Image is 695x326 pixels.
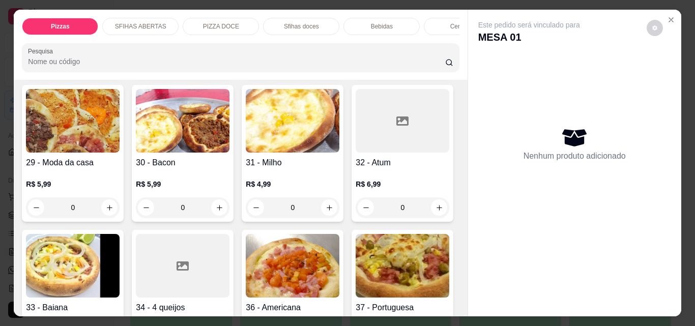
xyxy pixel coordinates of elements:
label: Pesquisa [28,47,56,55]
img: product-image [26,89,120,153]
h4: 34 - 4 queijos [136,302,229,314]
button: increase-product-quantity [321,199,337,216]
p: Cervejas [450,22,474,31]
img: product-image [136,89,229,153]
button: decrease-product-quantity [358,199,374,216]
button: Close [663,12,679,28]
h4: 29 - Moda da casa [26,157,120,169]
button: decrease-product-quantity [138,199,154,216]
p: Este pedido será vinculado para [478,20,580,30]
button: increase-product-quantity [101,199,118,216]
button: increase-product-quantity [431,199,447,216]
input: Pesquisa [28,56,445,67]
button: decrease-product-quantity [248,199,264,216]
h4: 33 - Baiana [26,302,120,314]
p: MESA 01 [478,30,580,44]
p: Bebidas [371,22,393,31]
img: product-image [246,234,339,298]
p: PIZZA DOCE [203,22,239,31]
button: decrease-product-quantity [647,20,663,36]
p: R$ 5,99 [136,179,229,189]
h4: 31 - Milho [246,157,339,169]
h4: 36 - Americana [246,302,339,314]
img: product-image [356,234,449,298]
p: R$ 4,99 [246,179,339,189]
p: SFIHAS ABERTAS [115,22,166,31]
button: increase-product-quantity [211,199,227,216]
img: product-image [246,89,339,153]
h4: 30 - Bacon [136,157,229,169]
p: Pizzas [51,22,70,31]
p: R$ 6,99 [356,179,449,189]
h4: 37 - Portuguesa [356,302,449,314]
button: decrease-product-quantity [28,199,44,216]
p: Sfihas doces [284,22,319,31]
img: product-image [26,234,120,298]
p: R$ 5,99 [26,179,120,189]
p: Nenhum produto adicionado [524,150,626,162]
h4: 32 - Atum [356,157,449,169]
